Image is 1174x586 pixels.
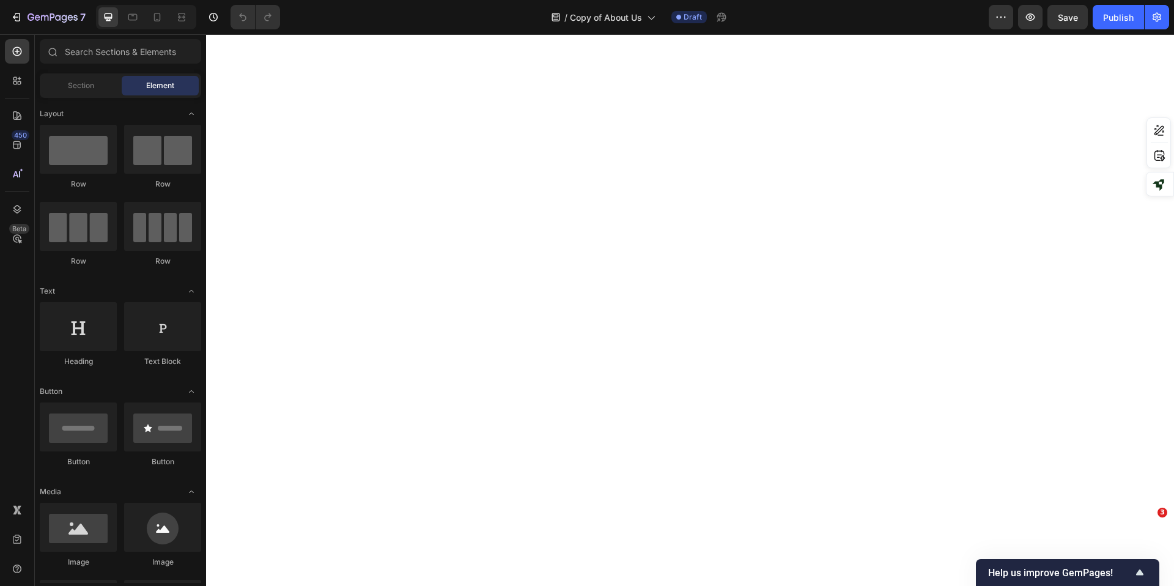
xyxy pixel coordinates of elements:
span: Text [40,286,55,297]
div: Image [124,557,201,568]
span: Help us improve GemPages! [988,567,1132,579]
p: 7 [80,10,86,24]
span: Media [40,486,61,497]
span: Toggle open [182,104,201,124]
span: Toggle open [182,482,201,502]
span: Draft [684,12,702,23]
div: Heading [40,356,117,367]
div: Beta [9,224,29,234]
span: 3 [1157,508,1167,517]
span: Save [1058,12,1078,23]
button: Save [1047,5,1088,29]
div: Row [124,256,201,267]
div: Button [124,456,201,467]
span: Toggle open [182,281,201,301]
iframe: Intercom live chat [1132,526,1162,555]
div: Row [40,256,117,267]
div: Row [124,179,201,190]
span: Section [68,80,94,91]
div: 450 [12,130,29,140]
span: Copy of About Us [570,11,642,24]
div: Button [40,456,117,467]
div: Undo/Redo [231,5,280,29]
div: Row [40,179,117,190]
button: Show survey - Help us improve GemPages! [988,565,1147,580]
span: Layout [40,108,64,119]
span: Button [40,386,62,397]
span: Toggle open [182,382,201,401]
span: Element [146,80,174,91]
input: Search Sections & Elements [40,39,201,64]
div: Publish [1103,11,1134,24]
button: Publish [1093,5,1144,29]
div: Text Block [124,356,201,367]
div: Image [40,557,117,568]
iframe: Design area [206,34,1174,586]
button: 7 [5,5,91,29]
span: / [564,11,567,24]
